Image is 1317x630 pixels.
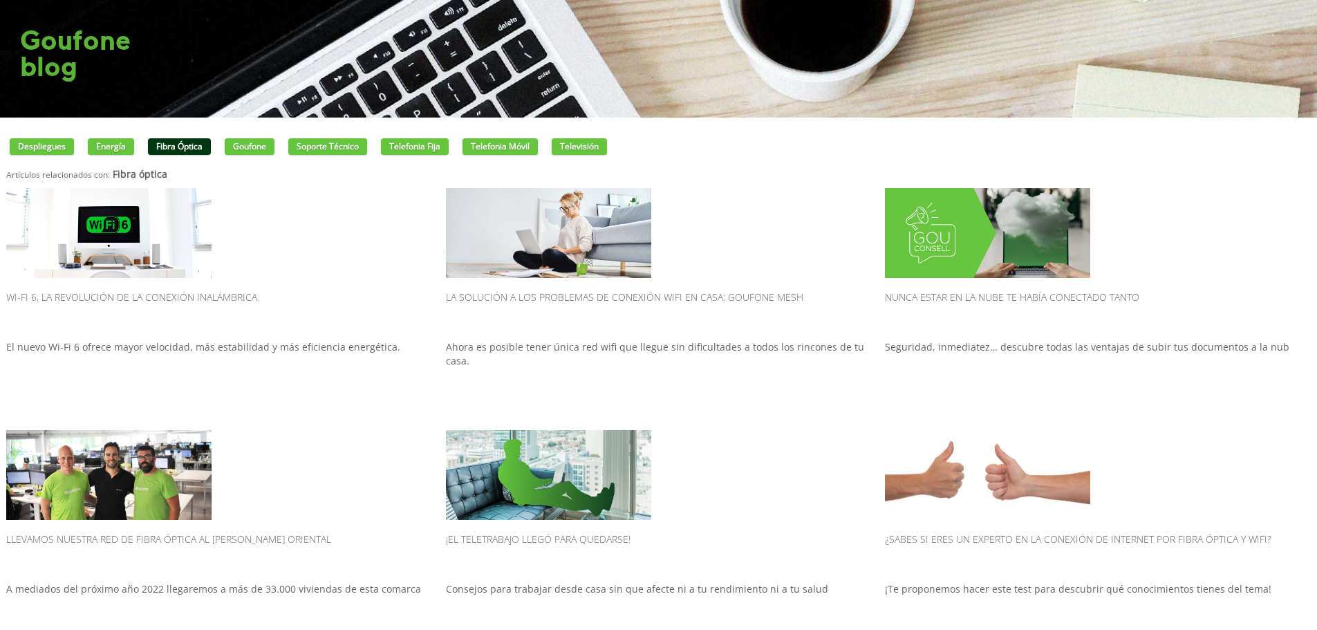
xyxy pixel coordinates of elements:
[6,527,432,575] h2: Llevamos nuestra red de fibra óptica al [PERSON_NAME] Oriental
[885,527,1311,575] h2: ¿Sabes si eres un experto en la conexión de Internet por fibra óptica y wifi?
[88,138,134,155] a: Energía
[446,340,872,409] p: Ahora es posible tener única red wifi que llegue sin dificultades a todos los rincones de tu casa.
[6,285,432,333] h2: Wi-Fi 6, la revolución de la conexión inalámbrica.
[446,188,872,409] a: La solución a los problemas de conexión Wifi en casa: Goufone Mesh Ahora es posible tener única r...
[6,430,212,520] img: ...
[885,430,1090,520] img: ...
[885,285,1311,333] h2: Nunca estar en la nube te había conectado tanto
[381,138,449,155] a: Telefonia fija
[463,138,538,155] a: Telefonia móvil
[446,430,651,520] img: ...
[20,28,131,80] h1: Goufone blog
[885,188,1090,278] img: ...
[6,188,432,409] a: Wi-Fi 6, la revolución de la conexión inalámbrica. El nuevo Wi-Fi 6 ofrece mayor velocidad, más e...
[885,340,1311,409] p: Seguridad, inmediatez… descubre todas las ventajas de subir tus documentos a la nub
[6,169,110,180] small: Artículos relacionados con:
[113,167,167,180] strong: Fibra óptica
[446,188,651,278] img: ...
[10,138,74,155] a: Despliegues
[552,138,607,155] a: Televisión
[225,138,274,155] a: Goufone
[6,188,212,278] img: ...
[288,138,367,155] a: Soporte técnico
[148,138,211,155] a: Fibra óptica
[885,188,1311,409] a: Nunca estar en la nube te había conectado tanto Seguridad, inmediatez… descubre todas las ventaja...
[446,527,872,575] h2: ¡El teletrabajo llegó para quedarse!
[446,285,872,333] h2: La solución a los problemas de conexión Wifi en casa: Goufone Mesh
[6,340,432,409] p: El nuevo Wi-Fi 6 ofrece mayor velocidad, más estabilidad y más eficiencia energética.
